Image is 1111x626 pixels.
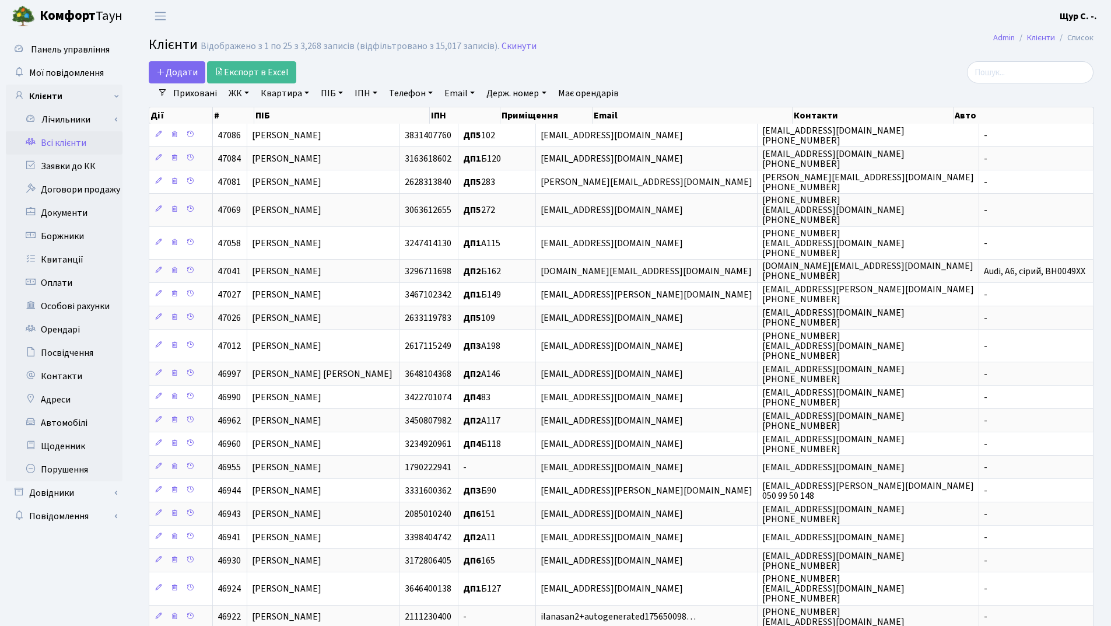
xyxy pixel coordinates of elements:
[984,237,987,250] span: -
[541,554,683,567] span: [EMAIL_ADDRESS][DOMAIN_NAME]
[967,61,1094,83] input: Пошук...
[149,61,205,83] a: Додати
[201,41,499,52] div: Відображено з 1 по 25 з 3,268 записів (відфільтровано з 15,017 записів).
[1060,10,1097,23] b: Щур С. -.
[6,458,122,481] a: Порушення
[6,435,122,458] a: Щоденник
[463,340,500,352] span: А198
[146,6,175,26] button: Переключити навігацію
[218,554,241,567] span: 46930
[954,107,1094,124] th: Авто
[762,480,974,502] span: [EMAIL_ADDRESS][PERSON_NAME][DOMAIN_NAME] 050 99 50 148
[463,531,496,544] span: А11
[252,391,321,404] span: [PERSON_NAME]
[463,204,495,216] span: 272
[6,411,122,435] a: Автомобілі
[218,368,241,380] span: 46997
[463,152,481,165] b: ДП1
[1027,32,1055,44] a: Клієнти
[762,283,974,306] span: [EMAIL_ADDRESS][PERSON_NAME][DOMAIN_NAME] [PHONE_NUMBER]
[405,237,451,250] span: 3247414130
[762,386,905,409] span: [EMAIL_ADDRESS][DOMAIN_NAME] [PHONE_NUMBER]
[762,531,905,544] span: [EMAIL_ADDRESS][DOMAIN_NAME]
[405,129,451,142] span: 3831407760
[218,531,241,544] span: 46941
[482,83,551,103] a: Держ. номер
[463,461,467,474] span: -
[218,204,241,216] span: 47069
[463,152,501,165] span: Б120
[541,611,696,624] span: ilanasan2+autogenerated175650098…
[405,484,451,497] span: 3331600362
[1060,9,1097,23] a: Щур С. -.
[463,582,501,595] span: Б127
[463,312,495,324] span: 109
[463,176,481,188] b: ДП5
[218,129,241,142] span: 47086
[6,61,122,85] a: Мої повідомлення
[430,107,500,124] th: ІПН
[6,365,122,388] a: Контакти
[6,318,122,341] a: Орендарі
[541,237,683,250] span: [EMAIL_ADDRESS][DOMAIN_NAME]
[762,410,905,432] span: [EMAIL_ADDRESS][DOMAIN_NAME] [PHONE_NUMBER]
[463,176,495,188] span: 283
[40,6,122,26] span: Таун
[541,461,683,474] span: [EMAIL_ADDRESS][DOMAIN_NAME]
[463,438,481,450] b: ДП4
[541,391,683,404] span: [EMAIL_ADDRESS][DOMAIN_NAME]
[405,611,451,624] span: 2111230400
[463,204,481,216] b: ДП5
[405,438,451,450] span: 3234920961
[252,176,321,188] span: [PERSON_NAME]
[762,260,973,282] span: [DOMAIN_NAME][EMAIL_ADDRESS][DOMAIN_NAME] [PHONE_NUMBER]
[252,484,321,497] span: [PERSON_NAME]
[149,107,213,124] th: Дії
[463,484,481,497] b: ДП3
[218,582,241,595] span: 46924
[218,237,241,250] span: 47058
[405,265,451,278] span: 3296711698
[463,531,481,544] b: ДП2
[762,227,905,260] span: [PHONE_NUMBER] [EMAIL_ADDRESS][DOMAIN_NAME] [PHONE_NUMBER]
[6,481,122,505] a: Довідники
[762,330,905,362] span: [PHONE_NUMBER] [EMAIL_ADDRESS][DOMAIN_NAME] [PHONE_NUMBER]
[405,152,451,165] span: 3163618602
[541,531,683,544] span: [EMAIL_ADDRESS][DOMAIN_NAME]
[12,5,35,28] img: logo.png
[31,43,110,56] span: Панель управління
[984,176,987,188] span: -
[541,340,683,352] span: [EMAIL_ADDRESS][DOMAIN_NAME]
[405,554,451,567] span: 3172806405
[984,414,987,427] span: -
[463,288,501,301] span: Б149
[502,41,537,52] a: Скинути
[463,265,501,278] span: Б162
[156,66,198,79] span: Додати
[463,237,500,250] span: А115
[463,368,500,380] span: А146
[762,306,905,329] span: [EMAIL_ADDRESS][DOMAIN_NAME] [PHONE_NUMBER]
[984,508,987,520] span: -
[405,531,451,544] span: 3398404742
[254,107,430,124] th: ПІБ
[405,461,451,474] span: 1790222941
[218,414,241,427] span: 46962
[984,265,1085,278] span: Audi, A6, сірий, ВН0049ХХ
[984,438,987,450] span: -
[218,152,241,165] span: 47084
[405,312,451,324] span: 2633119783
[984,204,987,216] span: -
[405,582,451,595] span: 3646400138
[541,582,683,595] span: [EMAIL_ADDRESS][DOMAIN_NAME]
[762,148,905,170] span: [EMAIL_ADDRESS][DOMAIN_NAME] [PHONE_NUMBER]
[463,414,500,427] span: А117
[762,572,905,605] span: [PHONE_NUMBER] [EMAIL_ADDRESS][DOMAIN_NAME] [PHONE_NUMBER]
[440,83,479,103] a: Email
[218,176,241,188] span: 47081
[463,391,490,404] span: 83
[405,508,451,520] span: 2085010240
[984,531,987,544] span: -
[984,129,987,142] span: -
[6,225,122,248] a: Боржники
